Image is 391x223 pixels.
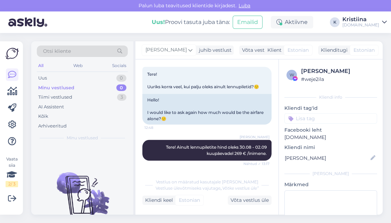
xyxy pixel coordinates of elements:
[301,67,375,75] div: [PERSON_NAME]
[156,179,258,184] span: Vestlus on määratud kasutajale [PERSON_NAME]
[37,61,45,70] div: All
[111,61,128,70] div: Socials
[31,160,133,222] img: No chats
[221,185,259,191] i: „Võtke vestlus üle”
[284,113,377,124] input: Lisa tag
[6,156,18,187] div: Vaata siia
[284,105,377,112] p: Kliendi tag'id
[243,161,269,166] span: Nähtud ✓ 13:17
[145,46,187,54] span: [PERSON_NAME]
[284,144,377,151] p: Kliendi nimi
[38,104,64,110] div: AI Assistent
[38,75,47,82] div: Uus
[72,61,84,70] div: Web
[284,171,377,177] div: [PERSON_NAME]
[288,47,309,54] span: Estonian
[239,46,283,55] div: Võta vestlus üle
[116,84,126,91] div: 0
[38,113,48,120] div: Kõik
[271,16,313,28] div: Aktiivne
[43,48,71,55] span: Otsi kliente
[284,94,377,100] div: Kliendi info
[116,75,126,82] div: 0
[301,75,375,83] div: # weje2ila
[265,47,282,54] div: Klient
[284,181,377,188] p: Märkmed
[152,18,230,26] div: Proovi tasuta juba täna:
[152,19,165,25] b: Uus!
[284,126,377,134] p: Facebooki leht
[6,181,18,187] div: 2 / 3
[353,47,375,54] span: Estonian
[142,197,173,204] div: Kliendi keel
[342,22,379,28] div: [DOMAIN_NAME]
[240,134,269,140] span: [PERSON_NAME]
[166,144,268,156] span: Tere! Ainult lennupiletite hind oleks 30.08 - 02.09 kuupäevadel 269 € /inimene.
[342,17,379,22] div: Kristiina
[290,72,294,77] span: w
[228,196,272,205] div: Võta vestlus üle
[156,185,259,191] span: Vestluse ülevõtmiseks vajutage
[236,2,252,9] span: Luba
[38,123,67,130] div: Arhiveeritud
[284,134,377,141] p: [DOMAIN_NAME]
[233,16,263,29] button: Emailid
[318,47,348,54] div: Klienditugi
[342,17,387,28] a: Kristiina[DOMAIN_NAME]
[196,47,232,54] div: juhib vestlust
[67,135,98,141] span: Minu vestlused
[330,17,340,27] div: K
[147,72,259,89] span: Tere! Uuriks korra veel, kui palju oleks ainult lennupiletid?🙂
[144,125,170,130] span: 12:48
[38,94,72,101] div: Tiimi vestlused
[142,94,272,125] div: Hello! I would like to ask again how much would be the airfare alone?🙂
[38,84,74,91] div: Minu vestlused
[285,154,369,162] input: Lisa nimi
[179,197,200,204] span: Estonian
[117,94,126,101] div: 3
[6,47,19,60] img: Askly Logo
